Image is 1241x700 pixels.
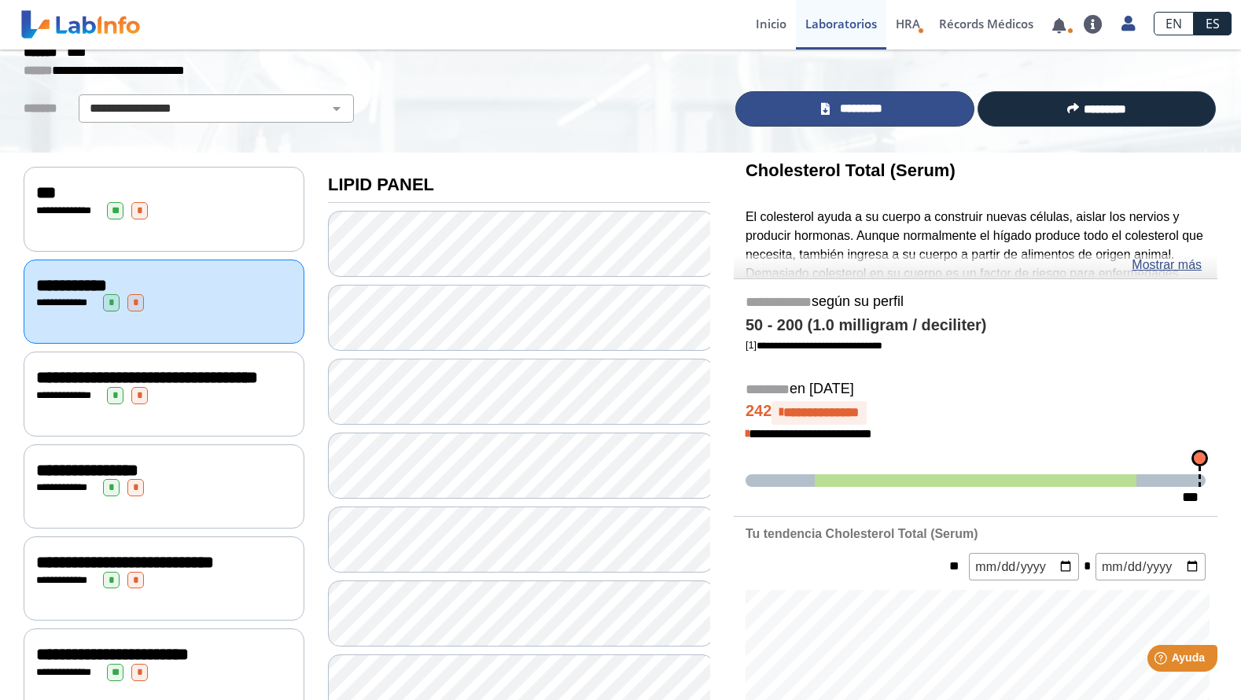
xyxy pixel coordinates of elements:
input: mm/dd/yyyy [969,553,1079,580]
h4: 50 - 200 (1.0 milligram / deciliter) [746,316,1206,335]
b: Tu tendencia Cholesterol Total (Serum) [746,527,978,540]
iframe: Help widget launcher [1101,639,1224,683]
a: EN [1154,12,1194,35]
h5: según su perfil [746,293,1206,311]
input: mm/dd/yyyy [1096,553,1206,580]
b: LIPID PANEL [328,175,434,194]
h4: 242 [746,401,1206,425]
p: El colesterol ayuda a su cuerpo a construir nuevas células, aislar los nervios y producir hormona... [746,208,1206,377]
a: Mostrar más [1132,256,1202,274]
a: ES [1194,12,1232,35]
span: HRA [896,16,920,31]
b: Cholesterol Total (Serum) [746,160,956,180]
a: [1] [746,339,882,351]
h5: en [DATE] [746,381,1206,399]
